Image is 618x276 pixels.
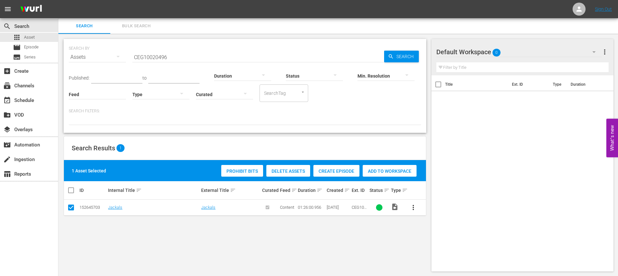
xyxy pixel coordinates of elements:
span: sort [136,187,142,193]
span: Search Results [72,144,115,152]
span: Bulk Search [114,22,158,30]
a: Jackals [201,205,215,210]
span: 0 [492,46,501,59]
span: sort [402,187,408,193]
div: Default Workspace [436,43,602,61]
button: Open [300,89,306,95]
div: Assets [69,48,126,66]
span: sort [317,187,322,193]
div: Created [327,186,350,194]
button: more_vert [406,200,421,215]
div: ID [79,188,106,193]
span: Ingestion [3,156,11,163]
span: Search [3,22,11,30]
span: Published: [69,75,90,81]
div: 152645703 [79,205,106,210]
span: Search [394,51,419,62]
div: Type [391,186,403,194]
button: more_vert [601,44,609,60]
span: Asset [24,34,35,41]
span: Series [24,54,36,60]
span: sort [291,187,297,193]
span: sort [230,187,236,193]
div: External Title [201,186,260,194]
span: CEG10020496 [352,205,367,215]
img: ans4CAIJ8jUAAAAAAAAAAAAAAAAAAAAAAAAgQb4GAAAAAAAAAAAAAAAAAAAAAAAAJMjXAAAAAAAAAAAAAAAAAAAAAAAAgAT5G... [16,2,47,17]
span: Search [62,22,106,30]
div: Duration [298,186,324,194]
th: Title [445,75,508,94]
div: Status [370,186,389,194]
span: Schedule [3,96,11,104]
span: Asset [13,33,21,41]
span: Create Episode [313,169,359,174]
span: more_vert [409,204,417,211]
p: Search Filters: [69,108,421,114]
span: Create [3,67,11,75]
a: Jackals [108,205,122,210]
span: Episode [24,44,39,50]
span: VOD [3,111,11,119]
span: to [142,75,147,81]
button: Add to Workspace [363,165,417,177]
span: Channels [3,82,11,90]
span: Video [391,203,399,211]
span: Reports [3,170,11,178]
span: Overlays [3,126,11,133]
span: Prohibit Bits [221,169,263,174]
th: Ext. ID [508,75,549,94]
span: menu [4,5,12,13]
div: Internal Title [108,186,199,194]
div: 1 Asset Selected [72,168,106,174]
span: 1 [116,144,125,152]
div: Curated [262,188,278,193]
div: Feed [280,186,296,194]
button: Delete Assets [266,165,310,177]
span: Delete Assets [266,169,310,174]
button: Prohibit Bits [221,165,263,177]
button: Search [384,51,419,62]
div: Ext. ID [352,188,368,193]
span: Episode [13,44,21,51]
span: Automation [3,141,11,149]
th: Duration [567,75,606,94]
div: [DATE] [327,205,350,210]
span: Add to Workspace [363,169,417,174]
span: Content [280,205,294,210]
button: Create Episode [313,165,359,177]
span: Series [13,53,21,61]
button: Open Feedback Widget [606,119,618,157]
span: more_vert [601,48,609,56]
span: sort [384,187,390,193]
div: 01:26:00.956 [298,205,324,210]
th: Type [549,75,567,94]
a: Sign Out [595,6,612,12]
span: sort [344,187,350,193]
